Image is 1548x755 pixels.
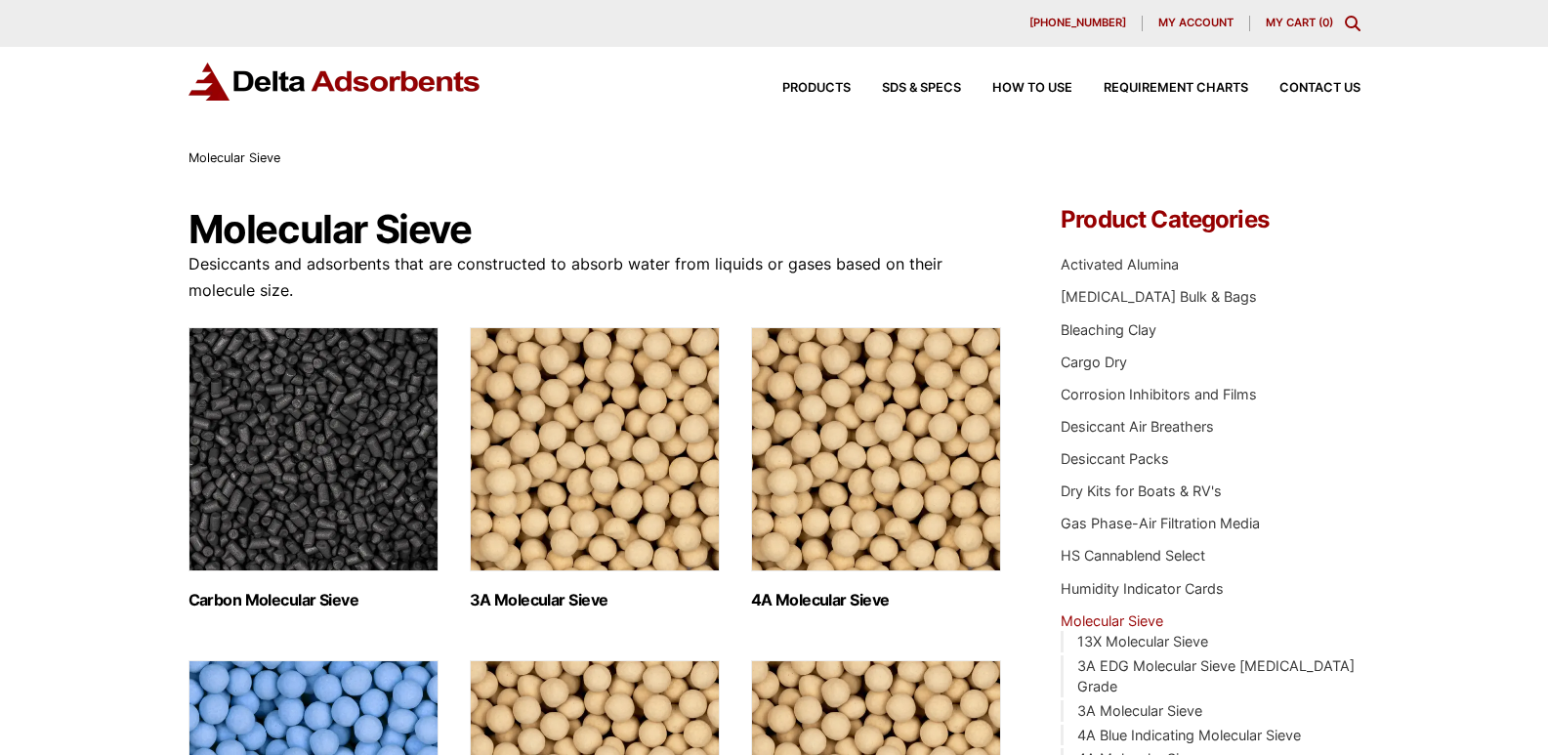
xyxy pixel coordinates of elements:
[1077,657,1355,695] a: 3A EDG Molecular Sieve [MEDICAL_DATA] Grade
[1061,612,1163,629] a: Molecular Sieve
[1104,82,1248,95] span: Requirement Charts
[1077,727,1301,743] a: 4A Blue Indicating Molecular Sieve
[188,327,439,609] a: Visit product category Carbon Molecular Sieve
[188,591,439,609] h2: Carbon Molecular Sieve
[470,327,720,609] a: Visit product category 3A Molecular Sieve
[1061,208,1360,231] h4: Product Categories
[1266,16,1333,29] a: My Cart (0)
[751,591,1001,609] h2: 4A Molecular Sieve
[188,208,1003,251] h1: Molecular Sieve
[1061,321,1156,338] a: Bleaching Clay
[751,327,1001,609] a: Visit product category 4A Molecular Sieve
[1061,450,1169,467] a: Desiccant Packs
[782,82,851,95] span: Products
[1061,482,1222,499] a: Dry Kits for Boats & RV's
[1077,702,1202,719] a: 3A Molecular Sieve
[851,82,961,95] a: SDS & SPECS
[1061,256,1179,273] a: Activated Alumina
[1158,18,1234,28] span: My account
[1345,16,1360,31] div: Toggle Modal Content
[1061,547,1205,564] a: HS Cannablend Select
[1143,16,1250,31] a: My account
[1248,82,1360,95] a: Contact Us
[188,150,280,165] span: Molecular Sieve
[1279,82,1360,95] span: Contact Us
[882,82,961,95] span: SDS & SPECS
[1061,288,1257,305] a: [MEDICAL_DATA] Bulk & Bags
[961,82,1072,95] a: How to Use
[188,63,481,101] img: Delta Adsorbents
[1061,418,1214,435] a: Desiccant Air Breathers
[992,82,1072,95] span: How to Use
[1061,515,1260,531] a: Gas Phase-Air Filtration Media
[1061,580,1224,597] a: Humidity Indicator Cards
[1322,16,1329,29] span: 0
[1077,633,1208,650] a: 13X Molecular Sieve
[188,327,439,571] img: Carbon Molecular Sieve
[751,82,851,95] a: Products
[1061,354,1127,370] a: Cargo Dry
[1029,18,1126,28] span: [PHONE_NUMBER]
[1072,82,1248,95] a: Requirement Charts
[751,327,1001,571] img: 4A Molecular Sieve
[1014,16,1143,31] a: [PHONE_NUMBER]
[470,327,720,571] img: 3A Molecular Sieve
[470,591,720,609] h2: 3A Molecular Sieve
[1061,386,1257,402] a: Corrosion Inhibitors and Films
[188,251,1003,304] p: Desiccants and adsorbents that are constructed to absorb water from liquids or gases based on the...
